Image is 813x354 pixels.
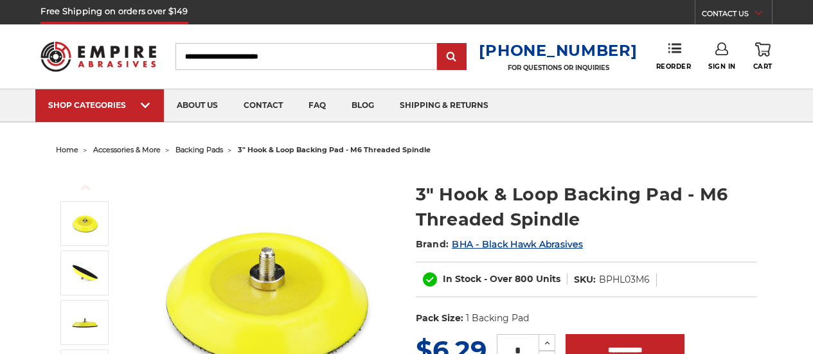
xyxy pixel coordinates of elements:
[40,34,156,79] img: Empire Abrasives
[175,145,223,154] a: backing pads
[443,273,481,285] span: In Stock
[416,238,449,250] span: Brand:
[339,89,387,122] a: blog
[452,238,583,250] a: BHA - Black Hawk Abrasives
[702,6,772,24] a: CONTACT US
[656,42,692,70] a: Reorder
[69,257,101,289] img: 3-Inch Sanding Backing Pad with M6 Threaded Arbor, featuring a secure hook and loop system for ea...
[48,100,151,110] div: SHOP CATEGORIES
[231,89,296,122] a: contact
[479,41,637,60] a: [PHONE_NUMBER]
[656,62,692,71] span: Reorder
[753,62,773,71] span: Cart
[484,273,512,285] span: - Over
[515,273,533,285] span: 800
[69,306,101,339] img: 3-Inch Hook & Loop Pad with an M6 metallic spindle, designed for sturdy and extended use with pow...
[238,145,431,154] span: 3" hook & loop backing pad - m6 threaded spindle
[466,312,529,325] dd: 1 Backing Pad
[439,44,465,70] input: Submit
[93,145,161,154] a: accessories & more
[70,173,101,201] button: Previous
[387,89,501,122] a: shipping & returns
[708,62,736,71] span: Sign In
[56,145,78,154] a: home
[164,89,231,122] a: about us
[416,312,463,325] dt: Pack Size:
[753,42,773,71] a: Cart
[296,89,339,122] a: faq
[479,64,637,72] p: FOR QUESTIONS OR INQUIRIES
[536,273,560,285] span: Units
[599,273,650,287] dd: BPHL03M6
[69,208,101,240] img: 3-Inch Hook & Loop Backing Pad with M6 Threaded Spindle from Empire Abrasives, to use with abrasi...
[416,182,757,232] h1: 3" Hook & Loop Backing Pad - M6 Threaded Spindle
[574,273,596,287] dt: SKU:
